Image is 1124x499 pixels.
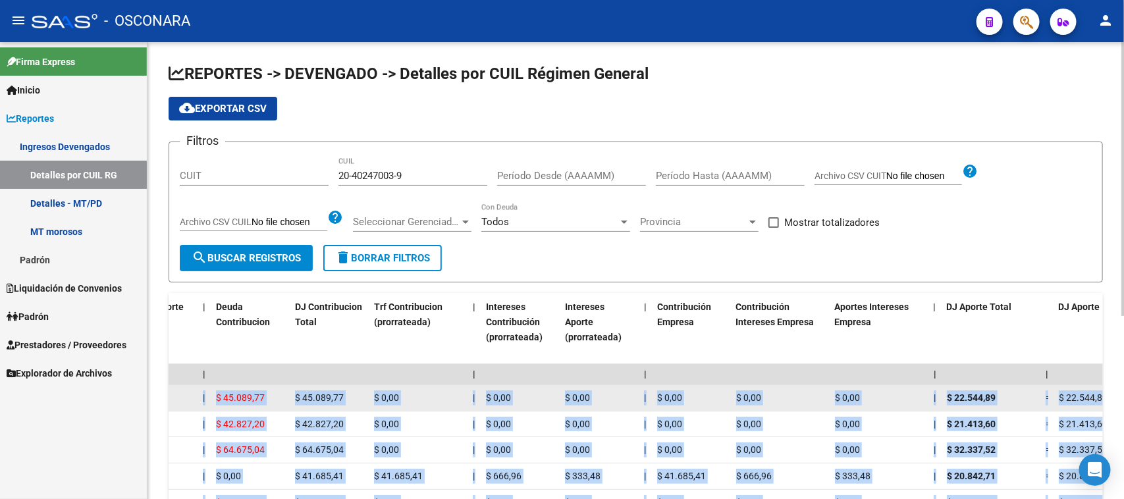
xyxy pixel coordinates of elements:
[169,97,277,120] button: Exportar CSV
[180,217,252,227] span: Archivo CSV CUIL
[486,392,511,403] span: $ 0,00
[323,245,442,271] button: Borrar Filtros
[830,293,928,366] datatable-header-cell: Aportes Intereses Empresa
[934,392,936,403] span: |
[835,444,860,455] span: $ 0,00
[835,302,909,327] span: Aportes Intereses Empresa
[7,309,49,324] span: Padrón
[486,444,511,455] span: $ 0,00
[565,444,590,455] span: $ 0,00
[934,444,936,455] span: |
[295,392,344,403] span: $ 45.089,77
[784,215,880,230] span: Mostrar totalizadores
[644,444,646,455] span: |
[192,252,301,264] span: Buscar Registros
[1059,471,1108,481] span: $ 20.842,71
[252,217,327,228] input: Archivo CSV CUIL
[947,302,1012,312] span: DJ Aporte Total
[7,55,75,69] span: Firma Express
[374,392,399,403] span: $ 0,00
[203,392,205,403] span: |
[565,302,622,342] span: Intereses Aporte (prorrateada)
[295,419,344,429] span: $ 42.827,20
[652,293,731,366] datatable-header-cell: Contribución Empresa
[736,392,761,403] span: $ 0,00
[657,419,682,429] span: $ 0,00
[295,302,362,327] span: DJ Contribucion Total
[7,83,40,97] span: Inicio
[7,111,54,126] span: Reportes
[644,369,647,379] span: |
[1059,419,1108,429] span: $ 21.413,60
[565,419,590,429] span: $ 0,00
[644,302,647,312] span: |
[473,471,475,481] span: |
[1098,13,1113,28] mat-icon: person
[203,302,205,312] span: |
[179,100,195,116] mat-icon: cloud_download
[473,419,475,429] span: |
[180,245,313,271] button: Buscar Registros
[486,302,543,342] span: Intereses Contribución (prorrateada)
[934,471,936,481] span: |
[216,444,265,455] span: $ 64.675,04
[565,392,590,403] span: $ 0,00
[835,471,870,481] span: $ 333,48
[736,302,815,327] span: Contribución Intereses Empresa
[657,392,682,403] span: $ 0,00
[1046,444,1051,455] span: =
[180,132,225,150] h3: Filtros
[192,249,207,265] mat-icon: search
[657,444,682,455] span: $ 0,00
[169,65,649,83] span: REPORTES -> DEVENGADO -> Detalles por CUIL Régimen General
[481,293,560,366] datatable-header-cell: Intereses Contribución (prorrateada)
[203,444,205,455] span: |
[216,471,241,481] span: $ 0,00
[374,302,442,327] span: Trf Contribucion (prorrateada)
[1079,454,1111,486] div: Open Intercom Messenger
[295,444,344,455] span: $ 64.675,04
[835,392,860,403] span: $ 0,00
[468,293,481,366] datatable-header-cell: |
[731,293,830,366] datatable-header-cell: Contribución Intereses Empresa
[198,293,211,366] datatable-header-cell: |
[374,471,423,481] span: $ 41.685,41
[353,216,460,228] span: Seleccionar Gerenciador
[486,419,511,429] span: $ 0,00
[369,293,468,366] datatable-header-cell: Trf Contribucion (prorrateada)
[290,293,369,366] datatable-header-cell: DJ Contribucion Total
[1046,471,1051,481] span: =
[327,209,343,225] mat-icon: help
[7,366,112,381] span: Explorador de Archivos
[934,302,936,312] span: |
[1059,392,1108,403] span: $ 22.544,89
[203,471,205,481] span: |
[7,338,126,352] span: Prestadores / Proveedores
[1059,302,1100,312] span: DJ Aporte
[11,13,26,28] mat-icon: menu
[335,252,430,264] span: Borrar Filtros
[644,392,646,403] span: |
[203,419,205,429] span: |
[835,419,860,429] span: $ 0,00
[374,419,399,429] span: $ 0,00
[216,419,265,429] span: $ 42.827,20
[335,249,351,265] mat-icon: delete
[947,392,996,403] span: $ 22.544,89
[481,216,509,228] span: Todos
[1059,444,1108,455] span: $ 32.337,52
[736,471,772,481] span: $ 666,96
[1046,369,1048,379] span: |
[928,293,942,366] datatable-header-cell: |
[644,471,646,481] span: |
[203,369,205,379] span: |
[657,471,706,481] span: $ 41.685,41
[374,444,399,455] span: $ 0,00
[736,444,761,455] span: $ 0,00
[179,103,267,115] span: Exportar CSV
[640,216,747,228] span: Provincia
[560,293,639,366] datatable-header-cell: Intereses Aporte (prorrateada)
[104,7,190,36] span: - OSCONARA
[644,419,646,429] span: |
[942,293,1040,366] datatable-header-cell: DJ Aporte Total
